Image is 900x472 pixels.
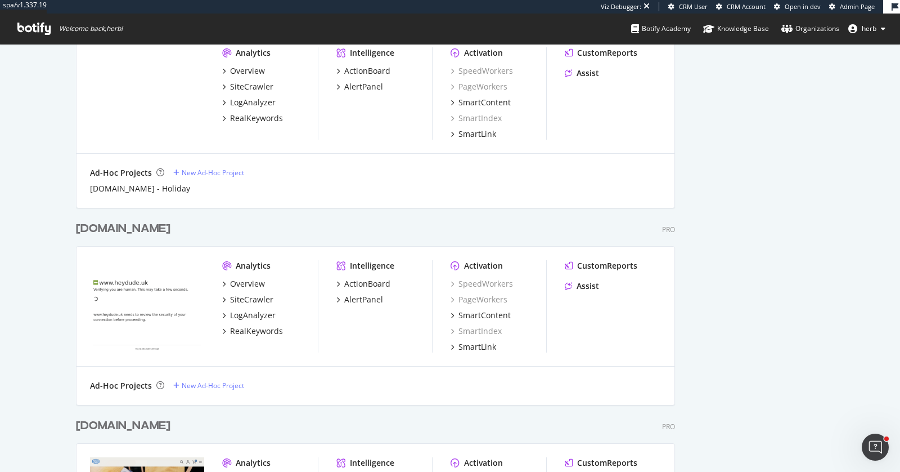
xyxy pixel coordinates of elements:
div: CustomReports [577,47,637,59]
a: Assist [565,68,599,79]
span: CRM User [679,2,708,11]
a: ActionBoard [336,65,390,77]
a: SpeedWorkers [451,278,513,290]
div: Intelligence [350,457,394,469]
div: SmartContent [458,97,511,108]
div: RealKeywords [230,326,283,337]
a: CustomReports [565,47,637,59]
a: [DOMAIN_NAME] [76,221,175,237]
div: LogAnalyzer [230,310,276,321]
div: Analytics [236,457,271,469]
a: SmartLink [451,128,496,140]
div: Knowledge Base [703,23,769,34]
a: SmartLink [451,341,496,353]
div: New Ad-Hoc Project [182,381,244,390]
div: Ad-Hoc Projects [90,380,152,391]
a: SpeedWorkers [451,65,513,77]
div: New Ad-Hoc Project [182,168,244,177]
div: Botify Academy [631,23,691,34]
div: Intelligence [350,47,394,59]
a: CRM User [668,2,708,11]
a: Botify Academy [631,14,691,44]
a: RealKeywords [222,326,283,337]
div: [DOMAIN_NAME] [76,221,170,237]
div: Pro [662,225,675,234]
a: [DOMAIN_NAME] - Holiday [90,183,190,194]
div: [DOMAIN_NAME] [76,418,170,434]
iframe: Intercom live chat [862,434,889,461]
div: Overview [230,278,265,290]
a: AlertPanel [336,81,383,92]
a: LogAnalyzer [222,97,276,108]
a: [DOMAIN_NAME] [76,418,175,434]
div: Intelligence [350,260,394,271]
a: New Ad-Hoc Project [173,381,244,390]
div: CustomReports [577,260,637,271]
a: Assist [565,280,599,292]
div: LogAnalyzer [230,97,276,108]
a: Overview [222,278,265,290]
a: Organizations [781,14,839,44]
div: SmartLink [458,128,496,140]
a: CustomReports [565,457,637,469]
div: RealKeywords [230,113,283,124]
div: SiteCrawler [230,294,273,305]
a: SmartIndex [451,326,502,337]
a: PageWorkers [451,294,507,305]
div: ActionBoard [344,65,390,77]
span: Open in dev [785,2,821,11]
a: PageWorkers [451,81,507,92]
div: Assist [577,280,599,292]
div: SmartContent [458,310,511,321]
div: SmartLink [458,341,496,353]
div: Activation [464,260,503,271]
a: SiteCrawler [222,81,273,92]
a: SmartIndex [451,113,502,124]
div: AlertPanel [344,294,383,305]
div: SiteCrawler [230,81,273,92]
a: SmartContent [451,310,511,321]
div: Ad-Hoc Projects [90,167,152,179]
span: Welcome back, herb ! [59,24,123,33]
div: Organizations [781,23,839,34]
div: Analytics [236,260,271,271]
a: New Ad-Hoc Project [173,168,244,177]
a: Overview [222,65,265,77]
span: Admin Page [840,2,875,11]
a: SmartContent [451,97,511,108]
div: Activation [464,457,503,469]
a: Knowledge Base [703,14,769,44]
div: CustomReports [577,457,637,469]
a: CustomReports [565,260,637,271]
div: AlertPanel [344,81,383,92]
a: LogAnalyzer [222,310,276,321]
a: Admin Page [829,2,875,11]
div: ActionBoard [344,278,390,290]
div: Overview [230,65,265,77]
a: AlertPanel [336,294,383,305]
a: CRM Account [716,2,766,11]
span: herb [862,24,876,33]
a: Open in dev [774,2,821,11]
div: Viz Debugger: [601,2,641,11]
button: herb [839,20,894,38]
img: heydude.uk [90,260,204,351]
div: Assist [577,68,599,79]
span: CRM Account [727,2,766,11]
a: RealKeywords [222,113,283,124]
div: Pro [662,422,675,431]
div: Analytics [236,47,271,59]
a: SiteCrawler [222,294,273,305]
div: Activation [464,47,503,59]
a: ActionBoard [336,278,390,290]
img: crocs.com [90,47,204,139]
